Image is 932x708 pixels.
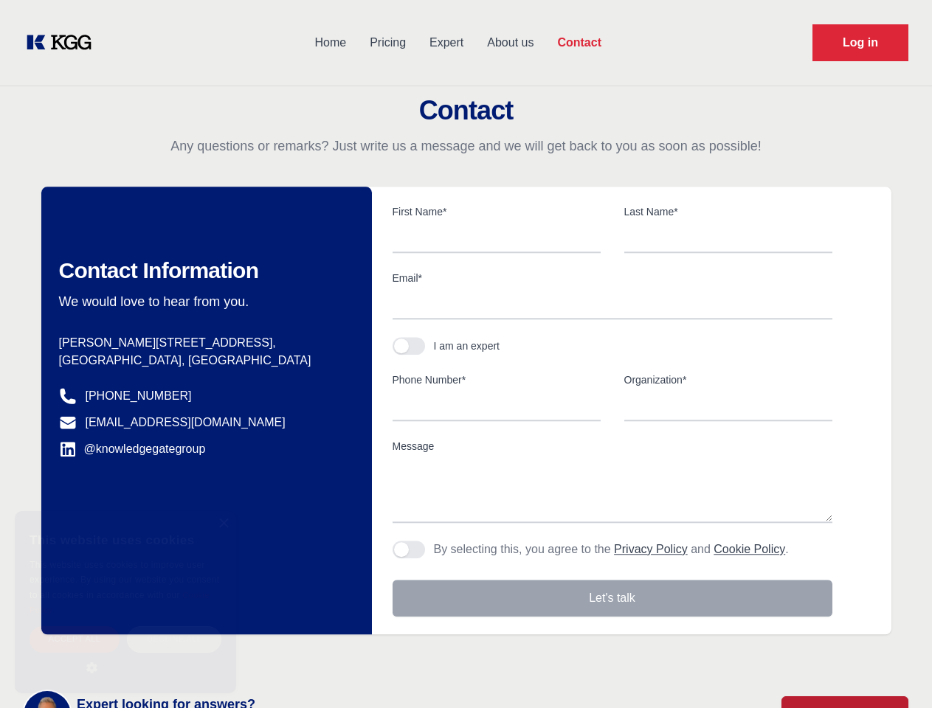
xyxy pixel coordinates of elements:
p: By selecting this, you agree to the and . [434,541,789,558]
a: @knowledgegategroup [59,440,206,458]
h2: Contact [18,96,914,125]
label: First Name* [393,204,601,219]
a: About us [475,24,545,62]
p: [GEOGRAPHIC_DATA], [GEOGRAPHIC_DATA] [59,352,348,369]
iframe: Chat Widget [858,637,932,708]
label: Last Name* [624,204,832,219]
a: [EMAIL_ADDRESS][DOMAIN_NAME] [86,414,286,431]
p: Any questions or remarks? Just write us a message and we will get back to you as soon as possible! [18,137,914,155]
a: Cookie Policy [714,543,785,555]
a: Cookie Policy [30,591,210,614]
a: Contact [545,24,613,62]
a: [PHONE_NUMBER] [86,387,192,405]
div: This website uses cookies [30,522,221,558]
div: Accept all [30,626,120,652]
label: Organization* [624,372,832,387]
h2: Contact Information [59,257,348,284]
a: Privacy Policy [614,543,688,555]
a: Expert [418,24,475,62]
span: This website uses cookies to improve user experience. By using our website you consent to all coo... [30,560,219,600]
div: I am an expert [434,339,500,353]
a: Pricing [358,24,418,62]
button: Let's talk [393,580,832,617]
label: Phone Number* [393,372,601,387]
a: Home [303,24,358,62]
a: Request Demo [812,24,908,61]
a: KOL Knowledge Platform: Talk to Key External Experts (KEE) [24,31,103,55]
label: Message [393,439,832,454]
div: Close [218,518,229,530]
p: [PERSON_NAME][STREET_ADDRESS], [59,334,348,352]
div: Decline all [127,626,221,652]
p: We would love to hear from you. [59,293,348,310]
label: Email* [393,271,832,285]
